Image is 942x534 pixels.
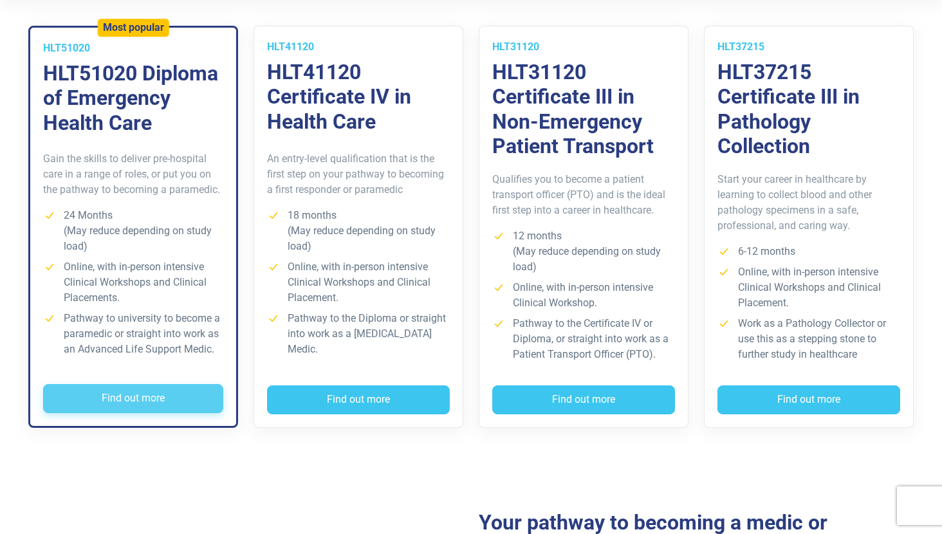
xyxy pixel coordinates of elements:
[717,172,900,234] p: Start your career in healthcare by learning to collect blood and other pathology specimens in a s...
[492,280,675,311] li: Online, with in-person intensive Clinical Workshop.
[43,384,223,414] button: Find out more
[267,41,314,53] span: HLT41120
[492,41,539,53] span: HLT31120
[479,26,688,428] a: HLT31120 HLT31120 Certificate III in Non-Emergency Patient Transport Qualifies you to become a pa...
[43,61,223,135] h3: HLT51020 Diploma of Emergency Health Care
[43,311,223,357] li: Pathway to university to become a paramedic or straight into work as an Advanced Life Support Medic.
[492,385,675,415] button: Find out more
[43,151,223,198] p: Gain the skills to deliver pre-hospital care in a range of roles, or put you on the pathway to be...
[717,60,900,159] h3: HLT37215 Certificate III in Pathology Collection
[717,244,900,259] li: 6-12 months
[492,228,675,275] li: 12 months (May reduce depending on study load)
[267,60,450,134] h3: HLT41120 Certificate IV in Health Care
[267,385,450,415] button: Find out more
[103,21,164,33] h5: Most popular
[492,172,675,218] p: Qualifies you to become a patient transport officer (PTO) and is the ideal first step into a care...
[717,316,900,362] li: Work as a Pathology Collector or use this as a stepping stone to further study in healthcare
[267,311,450,357] li: Pathway to the Diploma or straight into work as a [MEDICAL_DATA] Medic.
[28,26,238,428] a: Most popular HLT51020 HLT51020 Diploma of Emergency Health Care Gain the skills to deliver pre-ho...
[267,259,450,306] li: Online, with in-person intensive Clinical Workshops and Clinical Placement.
[267,151,450,198] p: An entry-level qualification that is the first step on your pathway to becoming a first responder...
[492,60,675,159] h3: HLT31120 Certificate III in Non-Emergency Patient Transport
[704,26,914,428] a: HLT37215 HLT37215 Certificate III in Pathology Collection Start your career in healthcare by lear...
[43,259,223,306] li: Online, with in-person intensive Clinical Workshops and Clinical Placements.
[254,26,463,428] a: HLT41120 HLT41120 Certificate IV in Health Care An entry-level qualification that is the first st...
[717,264,900,311] li: Online, with in-person intensive Clinical Workshops and Clinical Placement.
[43,208,223,254] li: 24 Months (May reduce depending on study load)
[267,208,450,254] li: 18 months (May reduce depending on study load)
[717,41,764,53] span: HLT37215
[43,42,90,54] span: HLT51020
[717,385,900,415] button: Find out more
[492,316,675,362] li: Pathway to the Certificate IV or Diploma, or straight into work as a Patient Transport Officer (P...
